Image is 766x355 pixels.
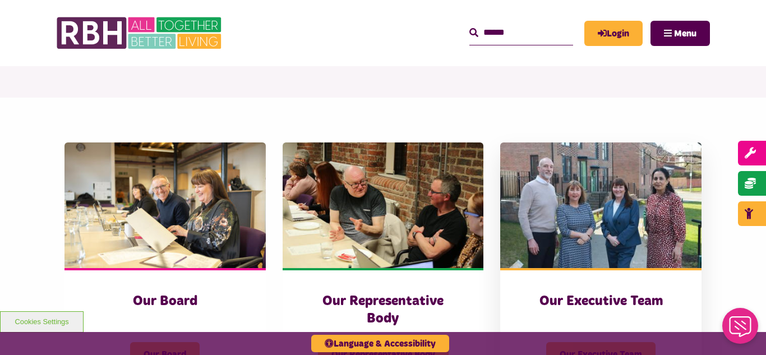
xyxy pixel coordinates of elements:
[305,293,462,328] h3: Our Representative Body
[584,21,643,46] a: MyRBH
[650,21,710,46] button: Navigation
[311,335,449,352] button: Language & Accessibility
[283,142,484,268] img: Rep Body
[500,142,702,268] img: RBH Executive Team
[56,11,224,55] img: RBH
[87,293,243,310] h3: Our Board
[674,29,696,38] span: Menu
[523,293,679,310] h3: Our Executive Team
[469,21,573,45] input: Search
[64,142,266,268] img: RBH Board 1
[716,305,766,355] iframe: Netcall Web Assistant for live chat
